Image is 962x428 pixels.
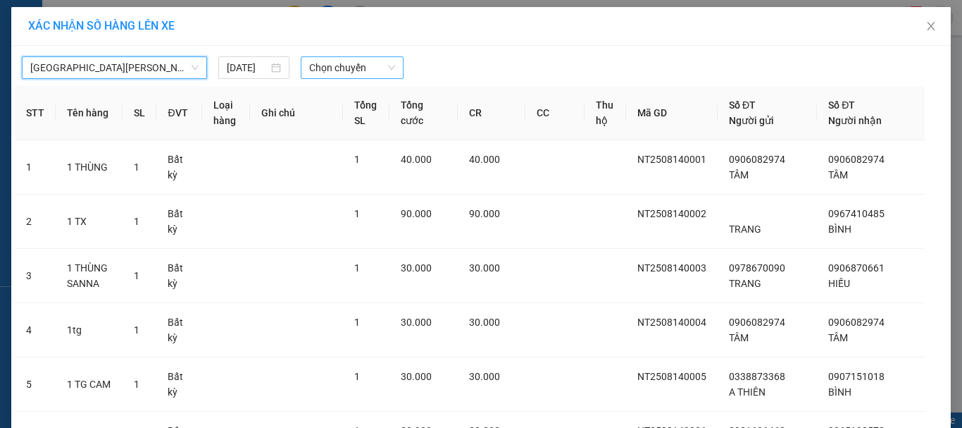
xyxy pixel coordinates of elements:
span: 90.000 [469,208,500,219]
span: 0967410485 [828,208,885,219]
td: Bất kỳ [156,195,202,249]
span: 0907151018 [828,371,885,382]
td: 1 TX [56,195,123,249]
span: 1 [354,208,360,219]
span: TÂM [729,169,749,181]
td: 1tg [56,303,123,357]
span: 0978670090 [729,262,785,274]
span: 90.000 [401,208,432,219]
td: Bất kỳ [156,249,202,303]
img: logo.jpg [153,18,187,51]
span: Người nhận [828,115,882,126]
span: TÂM [729,332,749,343]
td: Bất kỳ [156,140,202,195]
span: 1 [354,317,360,328]
span: 1 [354,154,360,165]
th: SL [123,86,156,140]
span: 1 [354,262,360,274]
span: 30.000 [401,371,432,382]
td: 1 [15,140,56,195]
span: close [925,20,937,32]
span: 0906082974 [828,154,885,165]
span: 0906870661 [828,262,885,274]
li: (c) 2017 [118,67,194,85]
th: Tổng cước [389,86,457,140]
span: HIẾU [828,278,850,289]
span: A THIÊN [729,386,766,398]
span: 30.000 [469,262,500,274]
span: 1 [134,270,139,281]
span: Người gửi [729,115,774,126]
span: Số ĐT [729,99,756,111]
span: XÁC NHẬN SỐ HÀNG LÊN XE [28,19,175,32]
td: Bất kỳ [156,303,202,357]
span: BÌNH [828,224,851,235]
span: Chọn chuyến [309,57,396,78]
span: 40.000 [469,154,500,165]
button: Close [911,7,951,47]
span: 30.000 [401,317,432,328]
th: STT [15,86,56,140]
span: 1 [354,371,360,382]
span: Nha Trang - Sài Gòn (Hàng hoá) [30,57,199,78]
span: 1 [134,161,139,173]
td: Bất kỳ [156,357,202,412]
th: Tổng SL [343,86,389,140]
th: Ghi chú [250,86,344,140]
th: CR [458,86,525,140]
span: 0906082974 [828,317,885,328]
th: Tên hàng [56,86,123,140]
th: ĐVT [156,86,202,140]
td: 5 [15,357,56,412]
span: TRANG [729,278,761,289]
span: 0906082974 [729,317,785,328]
span: 40.000 [401,154,432,165]
td: 3 [15,249,56,303]
span: BÌNH [828,386,851,398]
span: NT2508140004 [637,317,706,328]
span: NT2508140005 [637,371,706,382]
th: Thu hộ [585,86,626,140]
span: 30.000 [469,371,500,382]
td: 1 THÙNG [56,140,123,195]
th: CC [525,86,585,140]
td: 2 [15,195,56,249]
span: Số ĐT [828,99,855,111]
span: 0906082974 [729,154,785,165]
b: Phương Nam Express [18,91,77,182]
span: 1 [134,379,139,390]
td: 1 THÙNG SANNA [56,249,123,303]
span: TRANG [729,224,761,235]
b: Gửi khách hàng [87,20,139,87]
th: Mã GD [626,86,718,140]
span: 30.000 [469,317,500,328]
span: 1 [134,324,139,336]
td: 4 [15,303,56,357]
span: 1 [134,216,139,227]
span: NT2508140003 [637,262,706,274]
span: TÂM [828,332,848,343]
b: [DOMAIN_NAME] [118,54,194,65]
input: 14/08/2025 [227,60,268,75]
span: NT2508140002 [637,208,706,219]
td: 1 TG CAM [56,357,123,412]
span: 0338873368 [729,371,785,382]
span: NT2508140001 [637,154,706,165]
span: TÂM [828,169,848,181]
th: Loại hàng [202,86,249,140]
span: 30.000 [401,262,432,274]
